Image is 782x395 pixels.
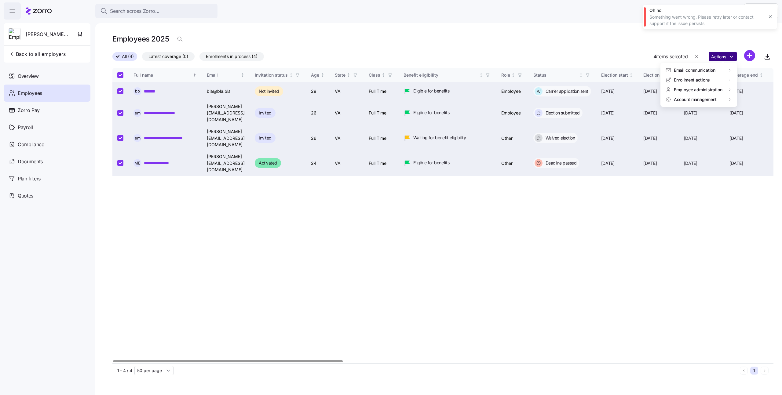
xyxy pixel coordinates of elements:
span: Waived election [544,135,575,141]
td: Full Time [364,126,399,151]
td: VA [330,126,364,151]
span: [DATE] [601,160,615,166]
span: Activated [259,159,277,167]
span: b b [135,89,140,93]
td: Full Time [364,151,399,176]
td: 29 [306,82,330,101]
span: M E [134,161,141,165]
span: Enrollment actions [674,77,710,83]
td: [PERSON_NAME][EMAIL_ADDRESS][DOMAIN_NAME] [202,101,250,126]
td: Other [496,151,528,176]
span: [DATE] [729,110,743,116]
td: 26 [306,101,330,126]
td: bla@bla.bla [202,82,250,101]
td: Employee [496,101,528,126]
td: Employee [496,82,528,101]
span: Deadline passed [544,160,577,166]
td: Full Time [364,101,399,126]
span: [DATE] [601,110,615,116]
input: Select record 1 [117,88,123,94]
span: [DATE] [643,135,657,141]
span: Account management [674,96,717,103]
span: [DATE] [684,135,697,141]
span: e m [135,136,141,140]
span: [DATE] [684,110,697,116]
td: Other [496,126,528,151]
td: 24 [306,151,330,176]
td: VA [330,151,364,176]
td: VA [330,82,364,101]
td: Full Time [364,82,399,101]
span: Invited [259,109,272,117]
input: Select record 2 [117,110,123,116]
input: Select record 4 [117,160,123,166]
span: [DATE] [601,135,615,141]
td: VA [330,101,364,126]
span: e m [135,111,141,115]
span: [DATE] [684,160,697,166]
span: Eligible for benefits [413,110,450,116]
td: [PERSON_NAME][EMAIL_ADDRESS][DOMAIN_NAME] [202,126,250,151]
span: Eligible for benefits [413,160,450,166]
td: [PERSON_NAME][EMAIL_ADDRESS][DOMAIN_NAME] [202,151,250,176]
span: [DATE] [643,110,657,116]
input: Select record 3 [117,135,123,141]
span: Invited [259,134,272,142]
span: Election submitted [544,110,580,116]
span: [DATE] [729,160,743,166]
span: Eligible for benefits [413,88,450,94]
span: [DATE] [729,135,743,141]
span: Waiting for benefit eligibility [413,135,466,141]
span: Email communication [674,67,715,73]
span: [DATE] [643,160,657,166]
span: [DATE] [643,88,657,94]
td: 26 [306,126,330,151]
span: Carrier application sent [544,88,588,94]
span: [DATE] [601,88,615,94]
span: Employee administration [674,87,722,93]
span: Not invited [259,88,279,95]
